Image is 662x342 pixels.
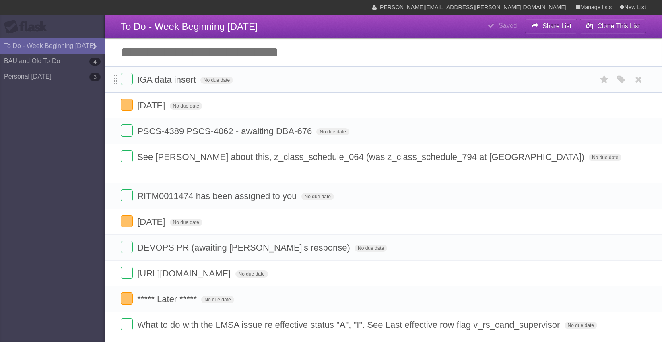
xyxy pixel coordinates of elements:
[137,191,299,201] span: RITM0011474 has been assigned to you
[170,219,202,226] span: No due date
[121,73,133,85] label: Done
[121,99,133,111] label: Done
[301,193,334,200] span: No due date
[580,19,646,33] button: Clone This List
[355,245,387,252] span: No due date
[4,20,52,34] div: Flask
[121,189,133,201] label: Done
[137,152,586,162] span: See [PERSON_NAME] about this, z_class_schedule_064 (was z_class_schedule_794 at [GEOGRAPHIC_DATA])
[137,75,198,85] span: IGA data insert
[121,267,133,279] label: Done
[589,154,621,161] span: No due date
[137,320,562,330] span: What to do with the LMSA issue re effective status "A", "I". See Last effective row flag v_rs_can...
[121,150,133,162] label: Done
[316,128,349,135] span: No due date
[201,296,234,303] span: No due date
[137,243,352,253] span: DEVOPS PR (awaiting [PERSON_NAME]'s response)
[121,215,133,227] label: Done
[137,126,314,136] span: PSCS-4389 PSCS-4062 - awaiting DBA-676
[121,124,133,137] label: Done
[525,19,578,33] button: Share List
[121,318,133,330] label: Done
[89,58,101,66] b: 4
[121,241,133,253] label: Done
[200,77,233,84] span: No due date
[597,73,612,86] label: Star task
[565,322,597,329] span: No due date
[121,21,258,32] span: To Do - Week Beginning [DATE]
[137,268,233,278] span: [URL][DOMAIN_NAME]
[121,292,133,305] label: Done
[499,22,517,29] b: Saved
[137,217,167,227] span: [DATE]
[542,23,571,29] b: Share List
[137,100,167,110] span: [DATE]
[235,270,268,278] span: No due date
[170,102,202,110] span: No due date
[597,23,640,29] b: Clone This List
[89,73,101,81] b: 3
